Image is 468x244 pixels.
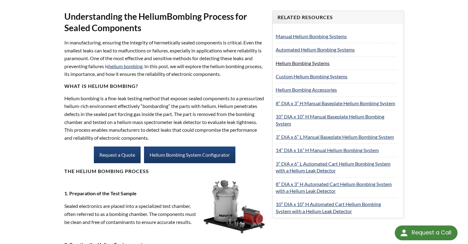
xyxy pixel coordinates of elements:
[64,11,247,33] strong: Bombing Process for Sealed Components
[64,11,167,22] strong: Understanding the Helium
[64,94,265,142] p: Helium bombing is a fine-leak testing method that exposes sealed components to a pressurized heli...
[64,168,149,174] strong: The Helium Bombing Process
[276,73,347,79] a: Custom Helium Bombing Systems
[203,180,265,234] img: LBS1010-LDBX-1_%281%29.png
[276,161,390,173] a: 3” DIA x 6” L Automated Cart Helium Bombing System with a Helium Leak Detector
[108,63,142,69] a: helium bombing
[276,33,347,39] a: Manual Helium Bombing Systems
[276,114,384,126] a: 10” DIA x 10” H Manual Baseplate Helium Bombing System
[64,190,137,196] strong: 1. Preparation of the Test Sample
[412,225,451,240] div: Request a Call
[276,181,392,194] a: 8” DIA x 3” H Automated Cart Helium Bombing System with a Helium Leak Detector
[276,147,379,153] a: 14” DIA x 16” H Manual Helium Bombing System
[276,47,355,52] a: Automated Helium Bombing Systems
[276,60,330,66] a: Helium Bombing Systems
[276,134,394,140] a: 3” DIA x 6” L Manual Baseplate Helium Bombing System
[399,228,409,238] img: round button
[64,83,138,89] strong: What is Helium Bombing?
[276,201,381,214] a: 10” DIA x 10” H Automated Cart Helium Bombing System with a Helium Leak Detector
[64,202,201,226] p: Sealed electronics are placed into a specialized test chamber, often referred to as a bombing cha...
[278,14,398,21] h4: Related Resources
[64,39,265,78] p: In manufacturing, ensuring the integrity of hermetically sealed components is critical. Even the ...
[395,225,458,240] div: Request a Call
[276,87,337,93] a: Helium Bombing Accessories
[94,147,141,163] a: Request a Quote
[276,100,395,106] a: 8” DIA x 3” H Manual Baseplate Helium Bombing System
[144,147,235,163] a: Helium Bombing System Configurator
